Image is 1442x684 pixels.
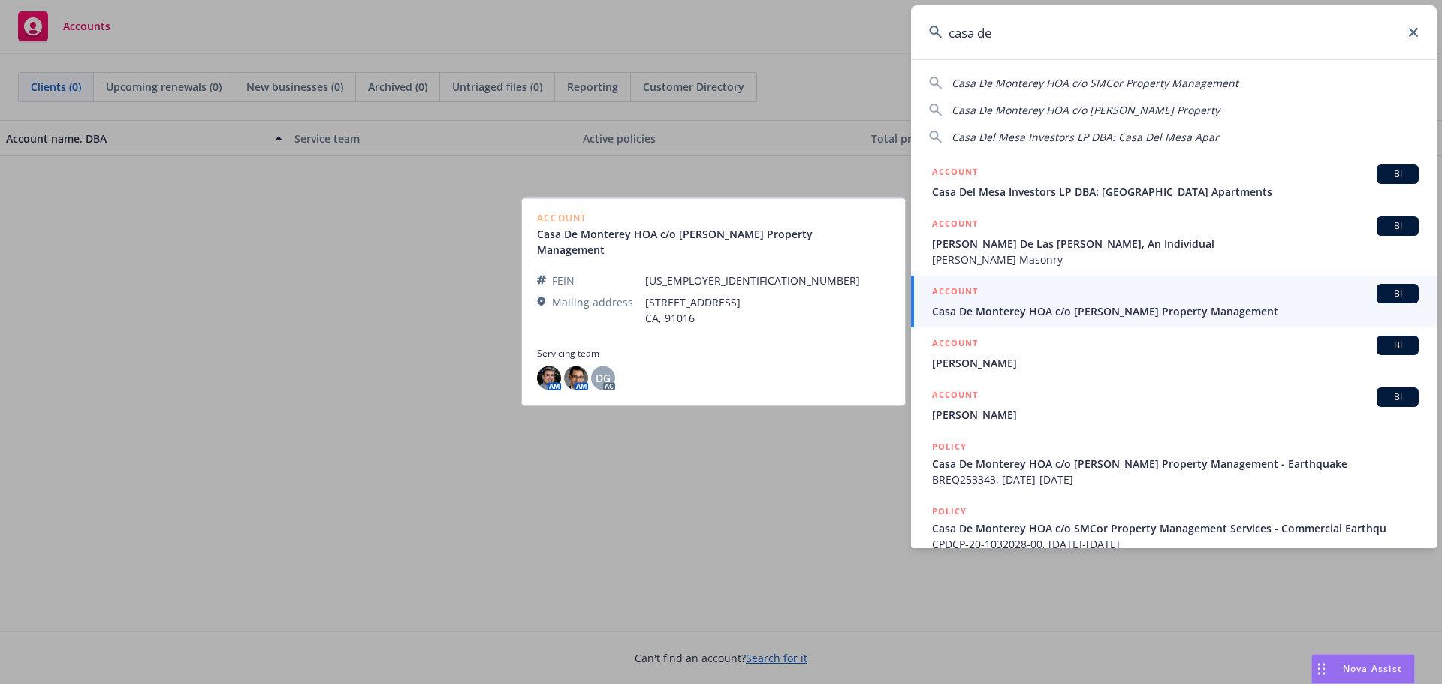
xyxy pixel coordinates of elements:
[1383,219,1413,233] span: BI
[911,379,1437,431] a: ACCOUNTBI[PERSON_NAME]
[932,303,1419,319] span: Casa De Monterey HOA c/o [PERSON_NAME] Property Management
[911,156,1437,208] a: ACCOUNTBICasa Del Mesa Investors LP DBA: [GEOGRAPHIC_DATA] Apartments
[911,327,1437,379] a: ACCOUNTBI[PERSON_NAME]
[932,536,1419,552] span: CPDCP-20-1032028-00, [DATE]-[DATE]
[932,164,978,182] h5: ACCOUNT
[911,5,1437,59] input: Search...
[932,355,1419,371] span: [PERSON_NAME]
[1383,287,1413,300] span: BI
[911,208,1437,276] a: ACCOUNTBI[PERSON_NAME] De Las [PERSON_NAME], An Individual[PERSON_NAME] Masonry
[932,284,978,302] h5: ACCOUNT
[1311,654,1415,684] button: Nova Assist
[932,504,967,519] h5: POLICY
[952,103,1220,117] span: Casa De Monterey HOA c/o [PERSON_NAME] Property
[932,407,1419,423] span: [PERSON_NAME]
[1343,662,1402,675] span: Nova Assist
[1383,167,1413,181] span: BI
[932,520,1419,536] span: Casa De Monterey HOA c/o SMCor Property Management Services - Commercial Earthqu
[952,76,1238,90] span: Casa De Monterey HOA c/o SMCor Property Management
[911,431,1437,496] a: POLICYCasa De Monterey HOA c/o [PERSON_NAME] Property Management - EarthquakeBREQ253343, [DATE]-[...
[932,336,978,354] h5: ACCOUNT
[932,387,978,405] h5: ACCOUNT
[932,456,1419,472] span: Casa De Monterey HOA c/o [PERSON_NAME] Property Management - Earthquake
[1383,390,1413,404] span: BI
[932,184,1419,200] span: Casa Del Mesa Investors LP DBA: [GEOGRAPHIC_DATA] Apartments
[932,216,978,234] h5: ACCOUNT
[952,130,1219,144] span: Casa Del Mesa Investors LP DBA: Casa Del Mesa Apar
[911,496,1437,560] a: POLICYCasa De Monterey HOA c/o SMCor Property Management Services - Commercial EarthquCPDCP-20-10...
[932,236,1419,252] span: [PERSON_NAME] De Las [PERSON_NAME], An Individual
[1383,339,1413,352] span: BI
[932,472,1419,487] span: BREQ253343, [DATE]-[DATE]
[1312,655,1331,683] div: Drag to move
[932,439,967,454] h5: POLICY
[911,276,1437,327] a: ACCOUNTBICasa De Monterey HOA c/o [PERSON_NAME] Property Management
[932,252,1419,267] span: [PERSON_NAME] Masonry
